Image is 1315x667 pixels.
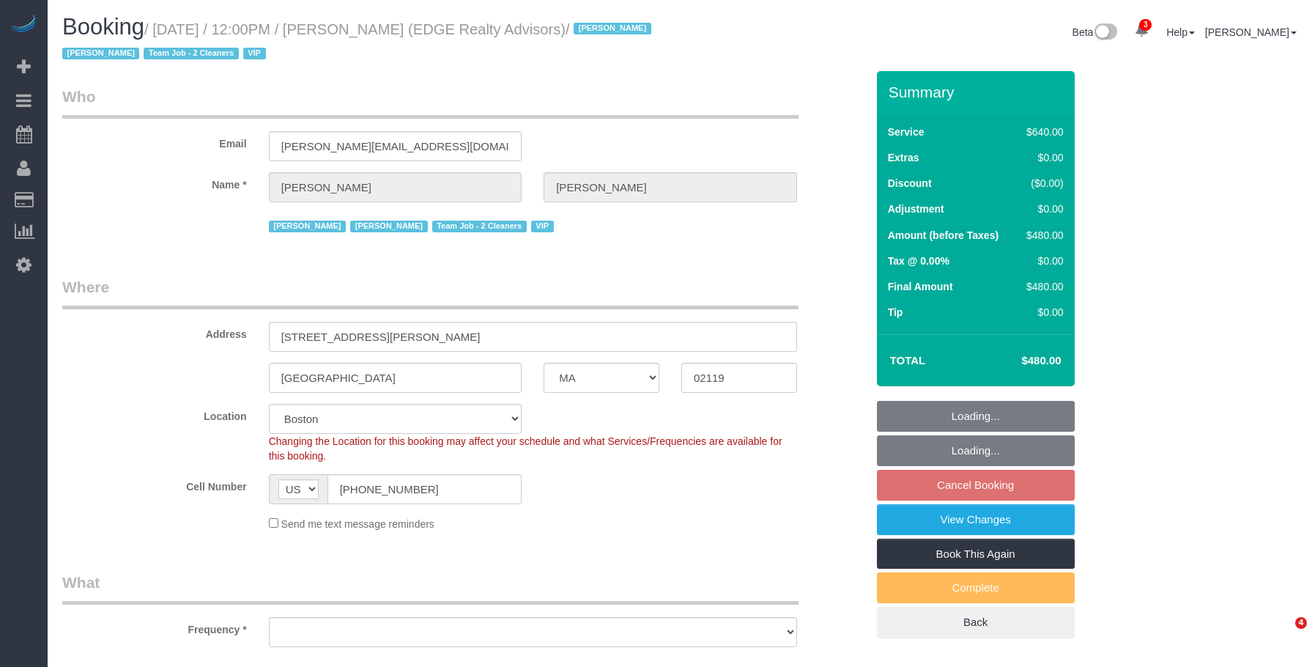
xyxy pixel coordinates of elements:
label: Frequency * [51,617,258,637]
label: Address [51,322,258,342]
input: Last Name [544,172,797,202]
a: Book This Again [877,539,1075,570]
a: View Changes [877,504,1075,535]
input: Email [269,131,522,161]
a: [PERSON_NAME] [1205,26,1297,38]
small: / [DATE] / 12:00PM / [PERSON_NAME] (EDGE Realty Advisors) [62,21,656,62]
div: $640.00 [1020,125,1063,139]
div: $0.00 [1020,202,1063,216]
h4: $480.00 [977,355,1061,367]
img: New interface [1093,23,1117,43]
input: City [269,363,522,393]
span: VIP [243,48,266,59]
img: Automaid Logo [9,15,38,35]
label: Extras [888,150,919,165]
label: Cell Number [51,474,258,494]
legend: What [62,572,799,605]
div: $0.00 [1020,305,1063,320]
label: Tip [888,305,903,320]
label: Location [51,404,258,424]
label: Amount (before Taxes) [888,228,999,243]
h3: Summary [889,84,1067,100]
legend: Where [62,276,799,309]
span: 4 [1295,617,1307,629]
span: Send me text message reminders [281,518,434,530]
span: 3 [1139,19,1152,31]
legend: Who [62,86,799,119]
span: VIP [531,221,554,232]
span: Changing the Location for this booking may affect your schedule and what Services/Frequencies are... [269,435,782,462]
label: Email [51,131,258,151]
a: 3 [1127,15,1156,47]
span: Team Job - 2 Cleaners [432,221,527,232]
div: $0.00 [1020,150,1063,165]
input: Zip Code [681,363,797,393]
span: [PERSON_NAME] [350,221,427,232]
label: Service [888,125,925,139]
div: $480.00 [1020,228,1063,243]
input: Cell Number [327,474,522,504]
div: $480.00 [1020,279,1063,294]
strong: Total [890,354,926,366]
label: Tax @ 0.00% [888,254,949,268]
span: [PERSON_NAME] [574,23,651,34]
input: First Name [269,172,522,202]
div: $0.00 [1020,254,1063,268]
label: Name * [51,172,258,192]
div: ($0.00) [1020,176,1063,191]
span: Booking [62,14,144,40]
a: Beta [1073,26,1118,38]
iframe: Intercom live chat [1265,617,1300,652]
label: Discount [888,176,932,191]
span: Team Job - 2 Cleaners [144,48,238,59]
a: Back [877,607,1075,638]
a: Help [1166,26,1195,38]
span: [PERSON_NAME] [269,221,346,232]
label: Final Amount [888,279,953,294]
label: Adjustment [888,202,944,216]
span: [PERSON_NAME] [62,48,139,59]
